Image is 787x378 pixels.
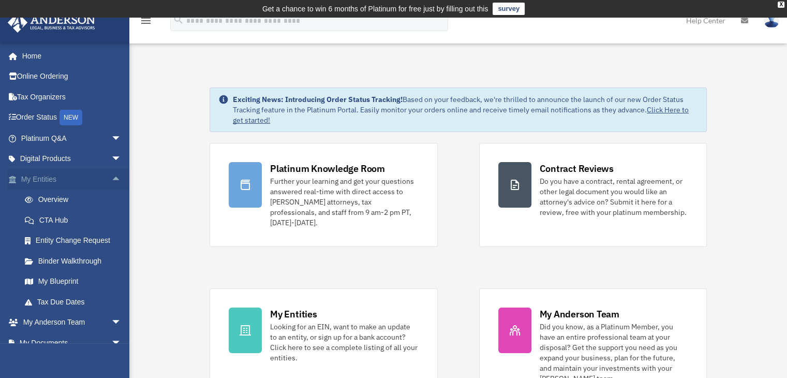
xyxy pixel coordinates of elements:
[5,12,98,33] img: Anderson Advisors Platinum Portal
[764,13,779,28] img: User Pic
[540,308,619,321] div: My Anderson Team
[60,110,82,125] div: NEW
[14,210,137,230] a: CTA Hub
[270,162,385,175] div: Platinum Knowledge Room
[233,105,689,125] a: Click Here to get started!
[14,251,137,271] a: Binder Walkthrough
[270,176,418,228] div: Further your learning and get your questions answered real-time with direct access to [PERSON_NAM...
[233,95,403,104] strong: Exciting News: Introducing Order Status Tracking!
[173,14,184,25] i: search
[111,169,132,190] span: arrow_drop_up
[111,149,132,170] span: arrow_drop_down
[540,176,688,217] div: Do you have a contract, rental agreement, or other legal document you would like an attorney's ad...
[7,107,137,128] a: Order StatusNEW
[233,94,698,125] div: Based on your feedback, we're thrilled to announce the launch of our new Order Status Tracking fe...
[111,332,132,354] span: arrow_drop_down
[140,18,152,27] a: menu
[140,14,152,27] i: menu
[7,128,137,149] a: Platinum Q&Aarrow_drop_down
[14,271,137,292] a: My Blueprint
[7,312,137,333] a: My Anderson Teamarrow_drop_down
[14,292,137,312] a: Tax Due Dates
[7,149,137,169] a: Digital Productsarrow_drop_down
[14,190,137,210] a: Overview
[262,3,488,15] div: Get a chance to win 6 months of Platinum for free just by filling out this
[493,3,525,15] a: survey
[111,312,132,333] span: arrow_drop_down
[479,143,707,247] a: Contract Reviews Do you have a contract, rental agreement, or other legal document you would like...
[7,66,137,87] a: Online Ordering
[111,128,132,149] span: arrow_drop_down
[778,2,784,8] div: close
[540,162,614,175] div: Contract Reviews
[14,230,137,251] a: Entity Change Request
[210,143,437,247] a: Platinum Knowledge Room Further your learning and get your questions answered real-time with dire...
[7,86,137,107] a: Tax Organizers
[270,322,418,363] div: Looking for an EIN, want to make an update to an entity, or sign up for a bank account? Click her...
[7,332,137,353] a: My Documentsarrow_drop_down
[7,169,137,190] a: My Entitiesarrow_drop_up
[7,46,132,66] a: Home
[270,308,317,321] div: My Entities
